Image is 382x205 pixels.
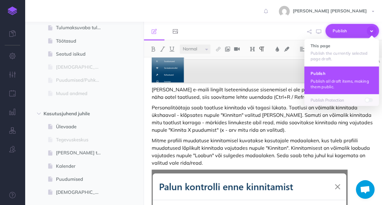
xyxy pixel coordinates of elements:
button: Publish [325,24,379,38]
span: Puudumised [56,175,106,183]
span: Ülevaade [56,123,106,130]
p: Mitme profiili muudatuse kinnitamisel kuvatakse kasutajale modaalaken, kus tuleb profiili muudatu... [152,137,374,166]
span: [PERSON_NAME] [PERSON_NAME] [290,8,370,14]
img: Italic button [160,47,165,52]
button: This page Publish the currently selected page draft. [304,39,379,66]
span: Kasutusjuhend juhile [44,110,99,117]
p: Publish Protection [311,97,373,103]
img: logo-mark.svg [8,7,17,15]
span: Töötasud [56,37,106,45]
img: Headings dropdown button [250,47,255,52]
span: Publish [333,26,364,36]
span: Tulumaksuvaba tulu avaldus [56,24,106,31]
img: Underline button [169,47,175,52]
img: Link button [215,47,221,52]
button: Publish Publish all draft items, making them public. [304,66,379,94]
span: Puudumised/Puhkused [56,76,106,84]
img: Add image button [225,47,230,52]
p: Publish all draft items, making them public. [311,78,373,89]
h4: Publish [311,71,373,75]
span: Kalender [56,162,106,170]
p: Personalitöötaja saab taotluse kinnitada või tagasi lükata. Taotlusi on võimalik kinnitada ükshaa... [152,104,374,134]
span: Tegevuskeskus [56,136,106,143]
span: Muud andmed [56,90,106,97]
span: [DEMOGRAPHIC_DATA]-archive [56,63,106,71]
span: Seotud isikud [56,50,106,58]
img: Alignment dropdown menu button [299,47,305,52]
img: Text background color button [284,47,289,52]
h4: This page [311,43,373,48]
p: Publish the currently selected page draft. [311,50,373,61]
img: Paragraph button [259,47,265,52]
img: Add video button [234,47,240,52]
img: 0bf3c2874891d965dab3c1b08e631cda.jpg [279,6,290,17]
p: [PERSON_NAME] e-maili lingilt Iseteenindusse sisenemisel ei ole personalitöötajale koheselt näha ... [152,86,374,101]
img: Text color button [274,47,280,52]
a: Open chat [356,180,375,199]
img: Bold button [150,47,156,52]
span: [PERSON_NAME] töölaud [56,149,106,157]
span: [DEMOGRAPHIC_DATA] muudatused [56,189,106,196]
